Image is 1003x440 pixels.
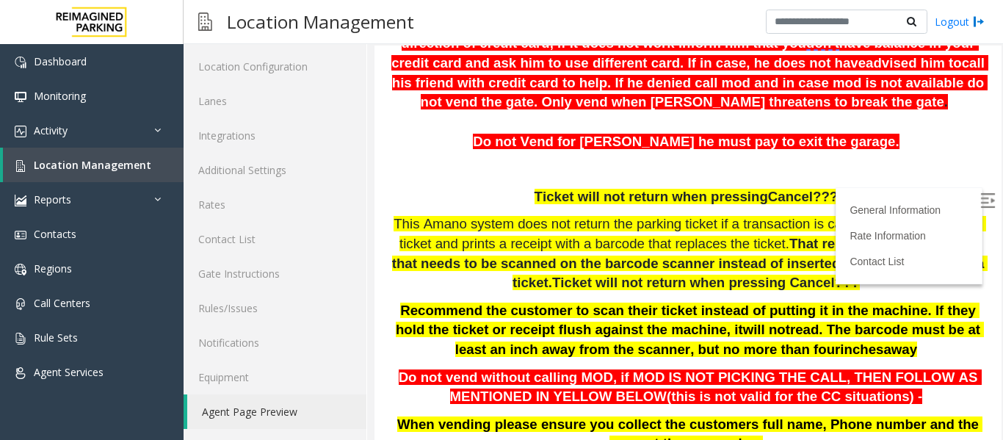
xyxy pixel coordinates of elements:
span: Contacts [34,227,76,241]
span: Agent Services [34,365,104,379]
img: 'icon' [15,195,26,206]
span: advised him to [491,10,587,25]
span: call his friend with credit card to help. If he denied call mod and in case mod is not available ... [18,10,614,64]
a: Notifications [184,325,366,360]
span: inches [466,296,509,311]
span: - [543,343,548,358]
a: Logout [935,14,985,29]
img: 'icon' [15,333,26,345]
img: Open/Close Sidebar Menu [606,148,620,162]
span: will not [369,276,416,292]
img: 'icon' [15,57,26,68]
a: Contact List [184,222,366,256]
a: Gate Instructions [184,256,366,291]
a: Additional Settings [184,153,366,187]
img: 'icon' [15,126,26,137]
span: That receipt is the new ticket that needs to be scanned on the barcode scanner instead of inserte... [18,190,614,245]
span: (this is not valid for the CC situations) [292,343,540,358]
span: away [509,296,543,311]
img: logout [973,14,985,29]
span: This Amano system does not return the parking ticket if a transaction is cancelled. It swallows t... [19,170,612,206]
a: Rules/Issues [184,291,366,325]
span: Location Management [34,158,151,172]
a: Equipment [184,360,366,394]
span: Ticket will not return when pressing Cancel??? [178,229,485,245]
a: Lanes [184,84,366,118]
span: . [570,48,573,64]
a: Location Configuration [184,49,366,84]
span: Do not Vend for [PERSON_NAME] he must pay to exit the garage. [98,88,525,104]
a: General Information [475,159,566,170]
span: Recommend the customer to scan their ticket instead of putting it in the machine. If they hold th... [21,257,605,292]
span: Cancel??? [394,143,463,159]
span: Monitoring [34,89,86,103]
a: Integrations [184,118,366,153]
span: Rule Sets [34,331,78,345]
img: 'icon' [15,367,26,379]
span: Activity [34,123,68,137]
a: Rates [184,187,366,222]
img: 'icon' [15,160,26,172]
span: Call Centers [34,296,90,310]
span: Do not vend without calling MOD, if MOD IS NOT PICKING THE CALL, THEN FOLLOW AS MENTIONED IN YELL... [24,324,607,359]
h3: Location Management [220,4,421,40]
span: Dashboard [34,54,87,68]
img: 'icon' [15,91,26,103]
img: pageIcon [198,4,212,40]
span: Reports [34,192,71,206]
a: Location Management [3,148,184,182]
span: When vending please ensure you collect the customers full name, Phone number and the amount they ... [23,371,608,406]
img: 'icon' [15,298,26,310]
span: Ticket will not return when pressing [160,143,394,159]
a: Rate Information [475,184,551,196]
img: 'icon' [15,264,26,275]
img: 'icon' [15,229,26,241]
a: Agent Page Preview [187,394,366,429]
a: Contact List [475,210,529,222]
span: Regions [34,262,72,275]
